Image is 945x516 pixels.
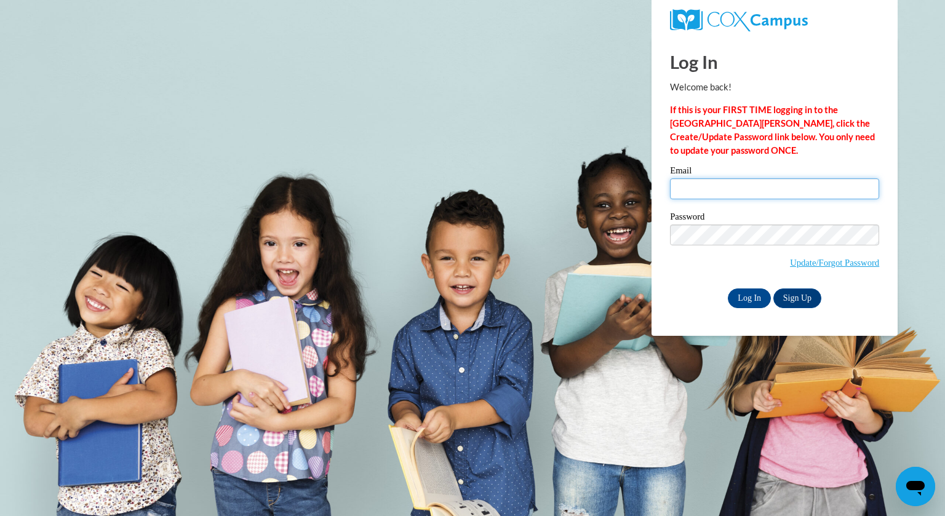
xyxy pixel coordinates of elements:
[790,258,879,268] a: Update/Forgot Password
[670,9,879,31] a: COX Campus
[728,288,771,308] input: Log In
[670,212,879,224] label: Password
[896,467,935,506] iframe: Button to launch messaging window
[670,105,875,156] strong: If this is your FIRST TIME logging in to the [GEOGRAPHIC_DATA][PERSON_NAME], click the Create/Upd...
[670,49,879,74] h1: Log In
[670,81,879,94] p: Welcome back!
[670,166,879,178] label: Email
[773,288,821,308] a: Sign Up
[670,9,808,31] img: COX Campus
